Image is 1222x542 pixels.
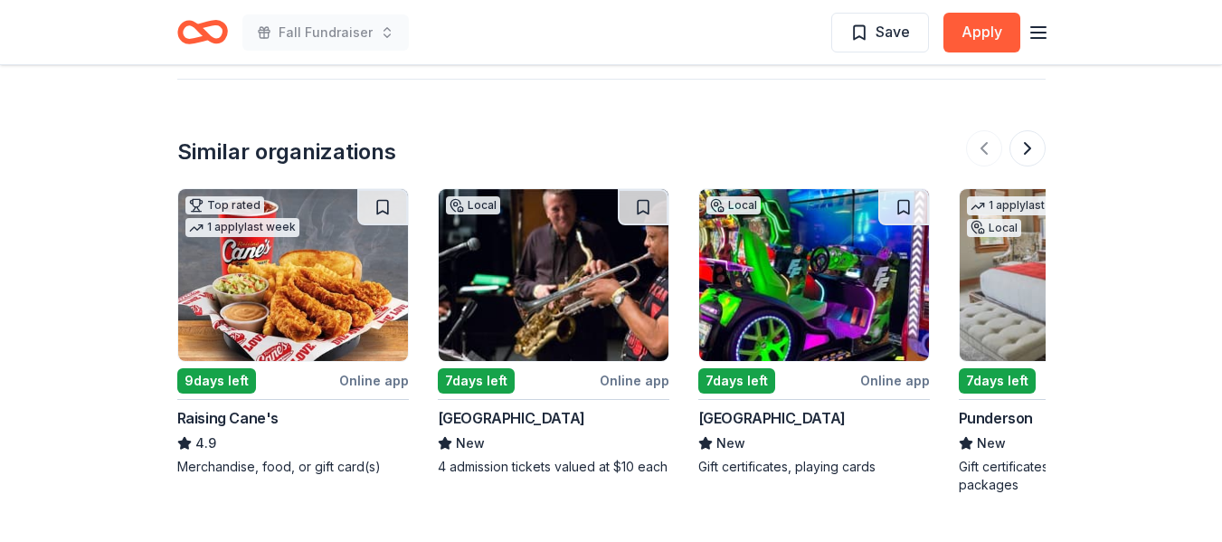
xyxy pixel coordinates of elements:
[438,458,669,476] div: 4 admission tickets valued at $10 each
[438,188,669,476] a: Image for American Jazz MuseumLocal7days leftOnline app[GEOGRAPHIC_DATA]New4 admission tickets va...
[438,407,585,429] div: [GEOGRAPHIC_DATA]
[439,189,668,361] img: Image for American Jazz Museum
[339,369,409,392] div: Online app
[195,433,216,454] span: 4.9
[977,433,1006,454] span: New
[279,22,373,43] span: Fall Fundraiser
[177,407,279,429] div: Raising Cane's
[831,13,929,52] button: Save
[716,433,745,454] span: New
[438,368,515,394] div: 7 days left
[698,458,930,476] div: Gift certificates, playing cards
[698,407,846,429] div: [GEOGRAPHIC_DATA]
[967,196,1081,215] div: 1 apply last week
[960,189,1189,361] img: Image for Punderson
[959,368,1036,394] div: 7 days left
[446,196,500,214] div: Local
[860,369,930,392] div: Online app
[177,138,396,166] div: Similar organizations
[178,189,408,361] img: Image for Raising Cane's
[456,433,485,454] span: New
[959,188,1190,494] a: Image for Punderson1 applylast weekLocal7days leftOnline appPundersonNewGift certificates, accomm...
[177,458,409,476] div: Merchandise, food, or gift card(s)
[177,11,228,53] a: Home
[967,219,1021,237] div: Local
[699,189,929,361] img: Image for Chinook Winds Casino Resort
[177,368,256,394] div: 9 days left
[185,196,264,214] div: Top rated
[698,368,775,394] div: 7 days left
[943,13,1020,52] button: Apply
[177,188,409,476] a: Image for Raising Cane's Top rated1 applylast week9days leftOnline appRaising Cane's4.9Merchandis...
[185,218,299,237] div: 1 apply last week
[959,407,1033,429] div: Punderson
[876,20,910,43] span: Save
[698,188,930,476] a: Image for Chinook Winds Casino Resort Local7days leftOnline app[GEOGRAPHIC_DATA]NewGift certifica...
[706,196,761,214] div: Local
[242,14,409,51] button: Fall Fundraiser
[959,458,1190,494] div: Gift certificates, accommodation packages
[600,369,669,392] div: Online app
